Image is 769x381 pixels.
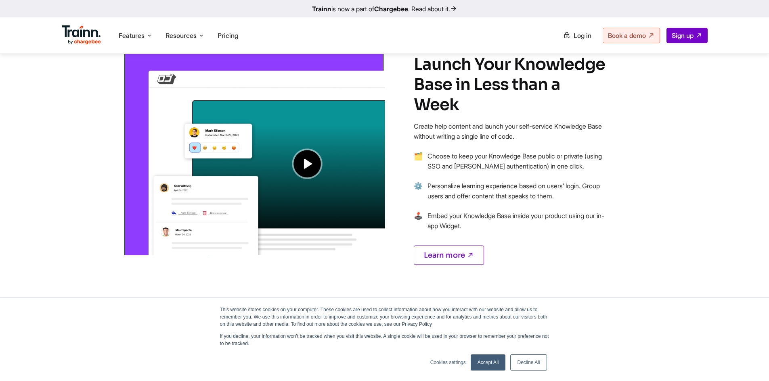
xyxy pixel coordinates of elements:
[220,306,549,328] p: This website stores cookies on your computer. These cookies are used to collect information about...
[414,181,423,211] span: →
[666,28,708,43] a: Sign up
[414,211,423,241] span: →
[427,151,608,171] p: Choose to keep your Knowledge Base public or private (using SSO and [PERSON_NAME] authentication)...
[427,211,608,231] p: Embed your Knowledge Base inside your product using our in-app Widget.
[312,5,331,13] b: Trainn
[672,31,694,40] span: Sign up
[510,354,547,371] a: Decline All
[166,31,197,40] span: Resources
[608,31,646,40] span: Book a demo
[414,151,423,181] span: →
[471,354,506,371] a: Accept All
[414,121,608,142] p: Create help content and launch your self-service Knowledge Base without writing a single line of ...
[119,31,145,40] span: Features
[62,25,101,45] img: Trainn Logo
[414,246,484,265] a: Learn more
[123,37,385,255] img: Group videos into a Video Hub
[414,54,608,115] h4: Launch Your Knowledge Base in Less than a Week
[430,359,466,366] a: Cookies settings
[220,333,549,347] p: If you decline, your information won’t be tracked when you visit this website. A single cookie wi...
[603,28,660,43] a: Book a demo
[574,31,591,40] span: Log in
[218,31,238,40] a: Pricing
[374,5,408,13] b: Chargebee
[558,28,596,43] a: Log in
[427,181,608,201] p: Personalize learning experience based on users’ login. Group users and offer content that speaks ...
